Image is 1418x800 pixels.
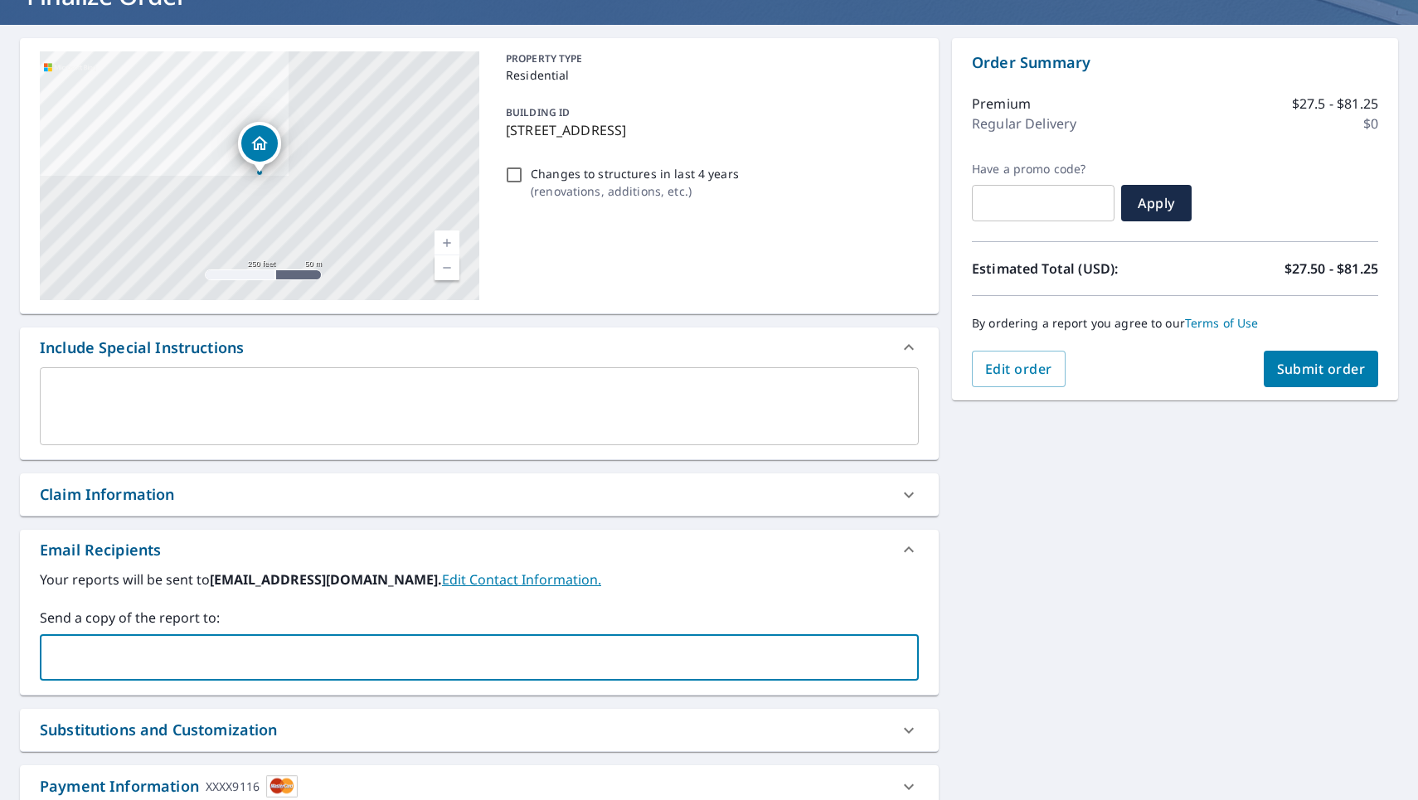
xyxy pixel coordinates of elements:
[20,709,939,751] div: Substitutions and Customization
[442,570,601,589] a: EditContactInfo
[20,530,939,570] div: Email Recipients
[40,608,919,628] label: Send a copy of the report to:
[972,316,1378,331] p: By ordering a report you agree to our
[506,105,570,119] p: BUILDING ID
[1264,351,1379,387] button: Submit order
[238,122,281,173] div: Dropped pin, building 1, Residential property, 955 W 7th Avenue Dr Broomfield, CO 80020
[20,473,939,516] div: Claim Information
[506,66,912,84] p: Residential
[531,182,739,200] p: ( renovations, additions, etc. )
[972,51,1378,74] p: Order Summary
[40,570,919,589] label: Your reports will be sent to
[531,165,739,182] p: Changes to structures in last 4 years
[40,483,175,506] div: Claim Information
[972,351,1066,387] button: Edit order
[40,719,278,741] div: Substitutions and Customization
[210,570,442,589] b: [EMAIL_ADDRESS][DOMAIN_NAME].
[40,775,298,798] div: Payment Information
[1134,194,1178,212] span: Apply
[40,337,244,359] div: Include Special Instructions
[435,230,459,255] a: Current Level 17, Zoom In
[972,114,1076,133] p: Regular Delivery
[40,539,161,561] div: Email Recipients
[972,94,1031,114] p: Premium
[266,775,298,798] img: cardImage
[985,360,1052,378] span: Edit order
[972,259,1175,279] p: Estimated Total (USD):
[1277,360,1366,378] span: Submit order
[206,775,260,798] div: XXXX9116
[1284,259,1378,279] p: $27.50 - $81.25
[1363,114,1378,133] p: $0
[435,255,459,280] a: Current Level 17, Zoom Out
[506,51,912,66] p: PROPERTY TYPE
[972,162,1114,177] label: Have a promo code?
[1185,315,1259,331] a: Terms of Use
[1121,185,1192,221] button: Apply
[506,120,912,140] p: [STREET_ADDRESS]
[20,327,939,367] div: Include Special Instructions
[1292,94,1378,114] p: $27.5 - $81.25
